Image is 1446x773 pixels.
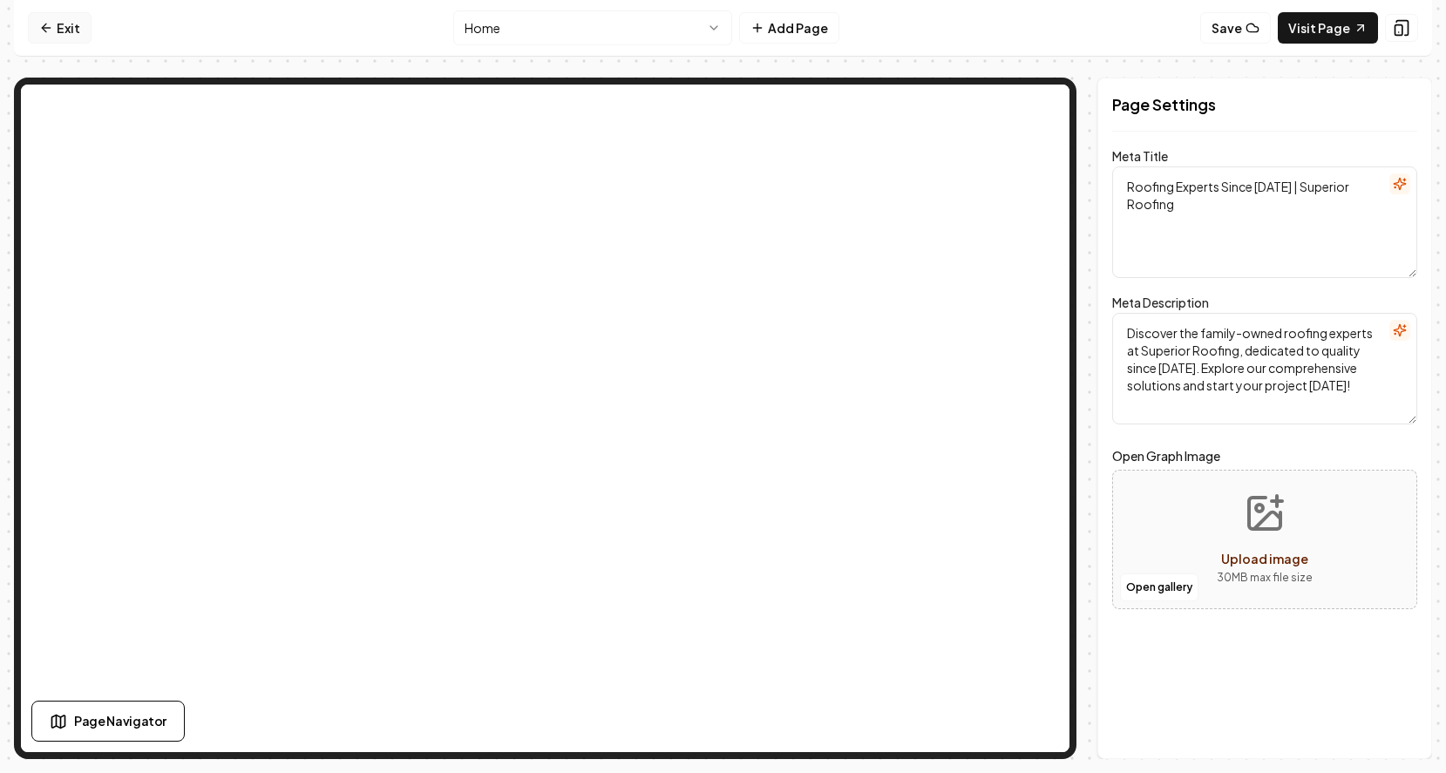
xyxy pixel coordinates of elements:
[1278,12,1378,44] a: Visit Page
[1112,445,1417,466] label: Open Graph Image
[1120,573,1198,601] button: Open gallery
[31,701,185,742] button: Page Navigator
[28,12,92,44] a: Exit
[1112,295,1209,310] label: Meta Description
[739,12,839,44] button: Add Page
[1221,551,1308,566] span: Upload image
[74,712,166,730] span: Page Navigator
[1112,92,1417,117] h2: Page Settings
[1217,569,1313,587] p: 30 MB max file size
[1203,478,1327,600] button: Upload image
[1112,148,1168,164] label: Meta Title
[1200,12,1271,44] button: Save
